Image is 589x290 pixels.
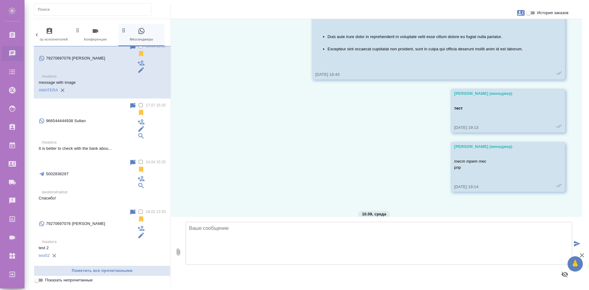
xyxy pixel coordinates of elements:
[34,99,171,155] div: 966544444938 Sultan17.07 15:25AwateraIt is better to check with the bank abou...
[129,102,137,110] div: Пометить непрочитанным
[39,79,166,86] p: message with image
[454,106,463,110] strong: тест
[514,6,528,20] button: Заявки
[557,267,572,282] button: Предпросмотр
[137,118,145,126] div: Подписать на чат другого
[39,253,50,258] a: test52
[146,209,166,215] p: 18.02 13:33
[34,40,171,99] div: 79270697076 [PERSON_NAME]10.09 16:25Awateramessage with imageAWATERA
[137,232,145,239] div: Редактировать контакт
[454,158,544,171] p: рпр
[137,225,145,232] div: Подписать на чат другого
[42,189,166,195] p: awateratraktat
[75,27,116,42] span: Конференции
[50,251,59,260] button: Удалить привязку
[568,256,583,272] button: 🙏
[454,91,544,97] div: [PERSON_NAME] (менеджер)
[537,10,568,16] span: История заказов
[454,159,487,164] em: тест трет тес
[39,245,166,251] p: test 2
[34,155,171,205] div: 500283829714.04 15:25awateratraktatСпасибо!
[328,46,544,52] li: Excepteur sint occaecat cupidatat non proident, sunt in culpa qui officia deserunt mollit anim id...
[454,184,544,190] div: [DATE] 19:14
[34,205,171,264] div: 79270697076 [PERSON_NAME]18.02 13:33Awateratest 2test52
[42,73,166,79] p: Awatera
[328,34,544,40] li: Duis aute irure dolor in reprehenderit in voluptate velit esse cillum dolore eu fugiat nulla pari...
[454,125,544,131] div: [DATE] 19:13
[39,195,166,201] p: Спасибо!
[362,211,386,217] p: 10.09, среда
[570,257,580,270] span: 🙏
[137,125,145,133] div: Редактировать контакт
[137,66,145,74] div: Редактировать контакт
[146,102,166,108] p: 17.07 15:25
[45,277,93,283] span: Показать непрочитанные
[146,159,166,165] p: 14.04 15:25
[129,43,137,51] div: Пометить непрочитанным
[58,86,67,95] button: Удалить привязку
[37,267,167,274] span: Пометить все прочитанными
[137,175,145,182] div: Подписать на чат другого
[42,139,166,145] p: Awatera
[39,145,166,152] p: It is better to check with the bank abou...
[137,109,145,116] svg: Отписаться
[34,265,171,276] button: Пометить все прочитанными
[46,171,69,177] p: 5002838297
[137,182,145,189] div: Привязать клиента
[46,221,105,227] p: 79270697076 [PERSON_NAME]
[38,5,151,14] input: Поиск
[454,144,544,150] div: [PERSON_NAME] (менеджер)
[315,72,544,78] div: [DATE] 18:43
[46,55,105,61] p: 79270697076 [PERSON_NAME]
[146,43,166,49] p: 10.09 16:25
[137,50,145,57] svg: Отписаться
[42,239,166,245] p: Awatera
[137,215,145,223] svg: Отписаться
[46,118,86,124] p: 966544444938 Sultan
[39,88,58,92] a: AWATERA
[121,27,162,42] span: Мессенджеры
[137,59,145,67] div: Подписать на чат другого
[137,166,145,173] svg: Отписаться
[29,27,70,42] span: Подбор исполнителей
